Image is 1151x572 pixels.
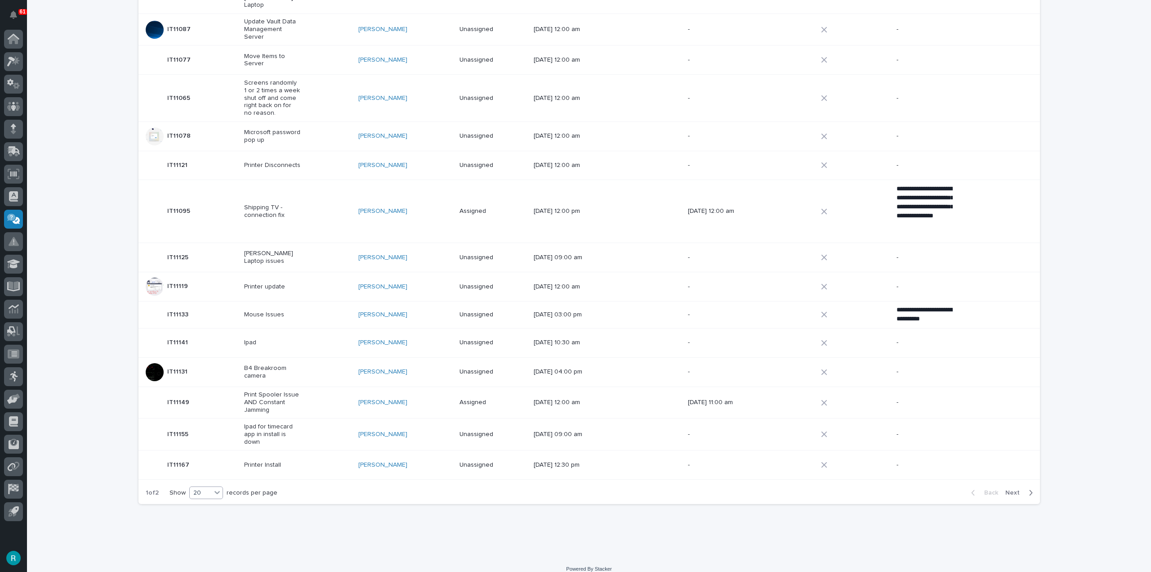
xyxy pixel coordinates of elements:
[897,56,953,64] p: -
[138,45,1040,75] tr: IT11077IT11077 Move Items to Server[PERSON_NAME] Unassigned[DATE] 12:00 am--
[897,431,953,438] p: -
[138,14,1040,45] tr: IT11087IT11087 Update Vault Data Management Server[PERSON_NAME] Unassigned[DATE] 12:00 am--
[688,283,744,291] p: -
[138,328,1040,357] tr: IT11141IT11141 Ipad[PERSON_NAME] Unassigned[DATE] 10:30 am--
[167,429,190,438] p: IT11155
[534,461,590,469] p: [DATE] 12:30 pm
[138,482,166,504] p: 1 of 2
[688,26,744,33] p: -
[167,131,192,140] p: IT11078
[244,283,300,291] p: Printer update
[979,489,998,497] span: Back
[688,95,744,102] p: -
[167,54,192,64] p: IT11077
[358,132,407,140] a: [PERSON_NAME]
[897,162,953,169] p: -
[244,461,300,469] p: Printer Install
[167,366,189,376] p: IT11131
[460,26,516,33] p: Unassigned
[20,9,26,15] p: 61
[460,95,516,102] p: Unassigned
[138,272,1040,301] tr: IT11119IT11119 Printer update[PERSON_NAME] Unassigned[DATE] 12:00 am--
[358,254,407,261] a: [PERSON_NAME]
[244,129,300,144] p: Microsoft password pop up
[534,339,590,347] p: [DATE] 10:30 am
[534,283,590,291] p: [DATE] 12:00 am
[244,53,300,68] p: Move Items to Server
[138,387,1040,419] tr: IT11149IT11149 Print Spooler Issue AND Constant Jamming[PERSON_NAME] Assigned[DATE] 12:00 am[DATE...
[534,162,590,169] p: [DATE] 12:00 am
[244,365,300,380] p: B4 Breakroom camera
[138,151,1040,180] tr: IT11121IT11121 Printer Disconnects[PERSON_NAME] Unassigned[DATE] 12:00 am--
[534,399,590,406] p: [DATE] 12:00 am
[167,93,192,102] p: IT11065
[138,75,1040,122] tr: IT11065IT11065 Screens randomly 1 or 2 times a week shut off and come right back on for no reason...
[138,419,1040,450] tr: IT11155IT11155 Ipad for timecard app in install is down[PERSON_NAME] Unassigned[DATE] 09:00 am--
[1002,489,1040,497] button: Next
[167,206,192,215] p: IT11095
[358,95,407,102] a: [PERSON_NAME]
[688,368,744,376] p: -
[244,18,300,41] p: Update Vault Data Management Server
[167,337,190,347] p: IT11141
[460,283,516,291] p: Unassigned
[244,391,300,414] p: Print Spooler Issue AND Constant Jamming
[534,368,590,376] p: [DATE] 04:00 pm
[460,162,516,169] p: Unassigned
[897,254,953,261] p: -
[460,132,516,140] p: Unassigned
[244,423,300,446] p: Ipad for timecard app in install is down
[170,489,186,497] p: Show
[244,162,300,169] p: Printer Disconnects
[460,431,516,438] p: Unassigned
[358,399,407,406] a: [PERSON_NAME]
[244,79,300,117] p: Screens randomly 1 or 2 times a week shut off and come right back on for no reason.
[688,461,744,469] p: -
[897,283,953,291] p: -
[534,95,590,102] p: [DATE] 12:00 am
[358,207,407,215] a: [PERSON_NAME]
[688,339,744,347] p: -
[167,252,190,261] p: IT11125
[460,207,516,215] p: Assigned
[460,311,516,319] p: Unassigned
[358,26,407,33] a: [PERSON_NAME]
[11,11,23,25] div: Notifications61
[460,368,516,376] p: Unassigned
[688,431,744,438] p: -
[460,339,516,347] p: Unassigned
[688,311,744,319] p: -
[167,160,189,169] p: IT11121
[897,461,953,469] p: -
[244,339,300,347] p: Ipad
[566,566,611,572] a: Powered By Stacker
[4,549,23,567] button: users-avatar
[358,283,407,291] a: [PERSON_NAME]
[897,95,953,102] p: -
[358,461,407,469] a: [PERSON_NAME]
[897,26,953,33] p: -
[534,311,590,319] p: [DATE] 03:00 pm
[688,399,744,406] p: [DATE] 11:00 am
[534,56,590,64] p: [DATE] 12:00 am
[460,56,516,64] p: Unassigned
[138,180,1040,243] tr: IT11095IT11095 Shipping TV - connection fix[PERSON_NAME] Assigned[DATE] 12:00 pm[DATE] 12:00 am**...
[138,357,1040,387] tr: IT11131IT11131 B4 Breakroom camera[PERSON_NAME] Unassigned[DATE] 04:00 pm--
[534,26,590,33] p: [DATE] 12:00 am
[534,254,590,261] p: [DATE] 09:00 am
[358,339,407,347] a: [PERSON_NAME]
[688,132,744,140] p: -
[460,254,516,261] p: Unassigned
[244,250,300,265] p: [PERSON_NAME] Laptop issues
[138,450,1040,479] tr: IT11167IT11167 Printer Install[PERSON_NAME] Unassigned[DATE] 12:30 pm--
[244,204,300,219] p: Shipping TV - connection fix
[138,122,1040,151] tr: IT11078IT11078 Microsoft password pop up[PERSON_NAME] Unassigned[DATE] 12:00 am--
[534,207,590,215] p: [DATE] 12:00 pm
[358,56,407,64] a: [PERSON_NAME]
[4,5,23,24] button: Notifications
[688,162,744,169] p: -
[167,459,191,469] p: IT11167
[167,397,191,406] p: IT11149
[138,243,1040,272] tr: IT11125IT11125 [PERSON_NAME] Laptop issues[PERSON_NAME] Unassigned[DATE] 09:00 am--
[190,488,211,498] div: 20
